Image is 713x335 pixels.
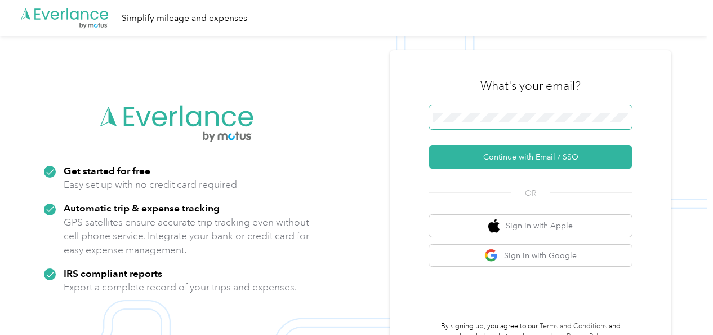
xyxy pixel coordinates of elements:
[488,219,500,233] img: apple logo
[64,178,237,192] p: Easy set up with no credit card required
[429,145,632,169] button: Continue with Email / SSO
[64,165,150,177] strong: Get started for free
[64,202,220,214] strong: Automatic trip & expense tracking
[64,267,162,279] strong: IRS compliant reports
[64,215,310,257] p: GPS satellites ensure accurate trip tracking even without cell phone service. Integrate your bank...
[540,322,607,330] a: Terms and Conditions
[511,187,550,199] span: OR
[484,249,498,263] img: google logo
[480,78,581,94] h3: What's your email?
[429,245,632,267] button: google logoSign in with Google
[429,215,632,237] button: apple logoSign in with Apple
[122,11,247,25] div: Simplify mileage and expenses
[64,280,297,294] p: Export a complete record of your trips and expenses.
